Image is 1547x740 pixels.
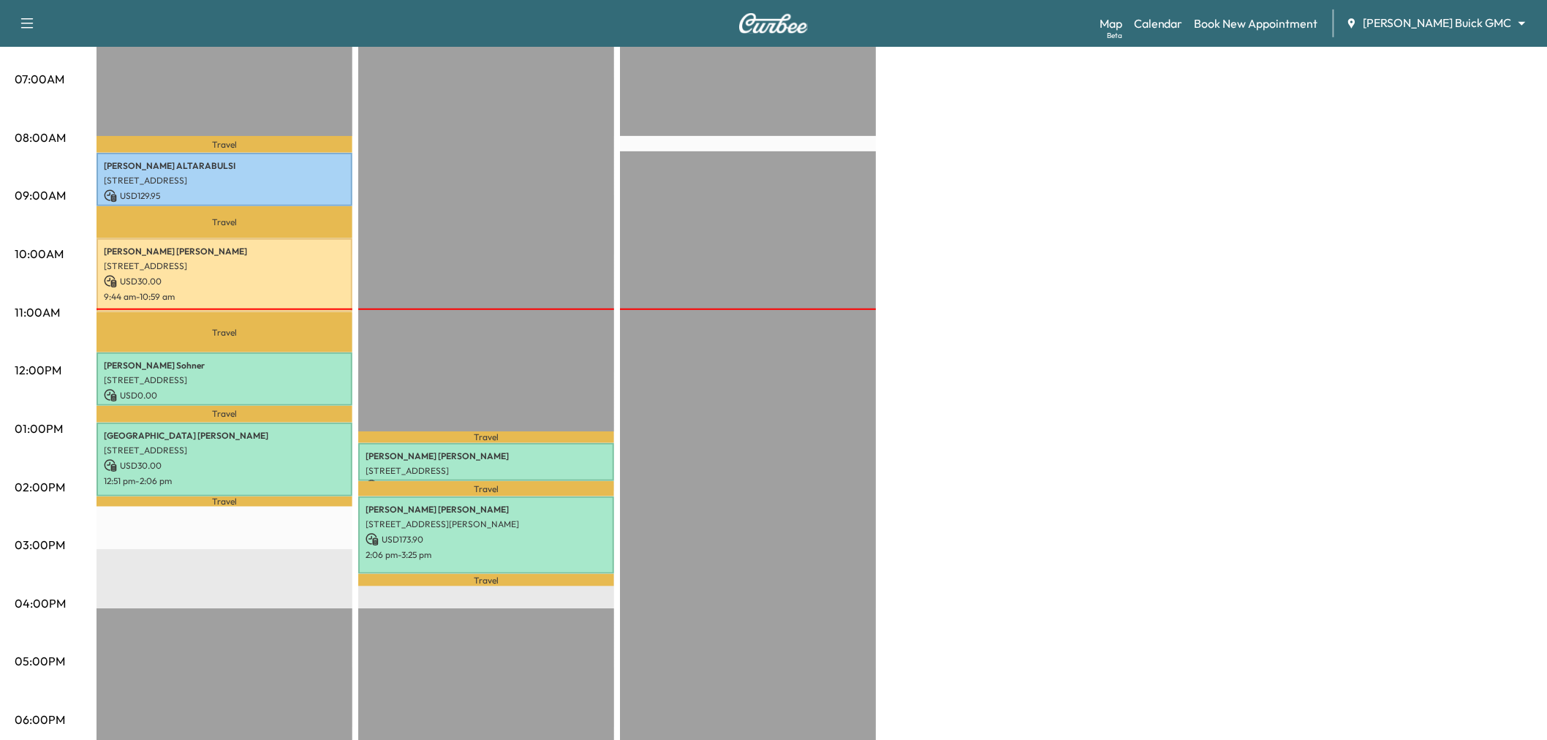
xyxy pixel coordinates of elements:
p: [PERSON_NAME] [PERSON_NAME] [104,246,345,257]
p: 02:00PM [15,478,65,496]
p: Travel [97,206,352,238]
p: [PERSON_NAME] [PERSON_NAME] [366,504,607,516]
p: 05:00PM [15,652,65,670]
p: Travel [97,136,352,153]
p: Travel [97,497,352,507]
a: MapBeta [1100,15,1122,32]
p: 01:00PM [15,420,63,437]
p: [PERSON_NAME] Sohner [104,360,345,371]
p: USD 0.00 [366,480,607,493]
p: [STREET_ADDRESS] [366,465,607,477]
a: Book New Appointment [1195,15,1318,32]
p: 08:00AM [15,129,66,146]
p: [STREET_ADDRESS] [104,260,345,272]
p: 07:00AM [15,70,64,88]
p: Travel [358,431,614,443]
p: [STREET_ADDRESS] [104,445,345,456]
a: Calendar [1134,15,1183,32]
p: [STREET_ADDRESS] [104,374,345,386]
p: 09:00AM [15,186,66,204]
p: Travel [358,481,614,496]
p: USD 129.95 [104,189,345,203]
div: Beta [1107,30,1122,41]
p: 11:00AM [15,303,60,321]
p: 9:44 am - 10:59 am [104,291,345,303]
p: [STREET_ADDRESS][PERSON_NAME] [366,518,607,530]
p: [PERSON_NAME] [PERSON_NAME] [366,450,607,462]
p: 03:00PM [15,536,65,554]
p: USD 30.00 [104,275,345,288]
p: Travel [97,406,352,423]
p: Travel [97,312,352,352]
p: [STREET_ADDRESS] [104,175,345,186]
p: USD 30.00 [104,459,345,472]
p: 04:00PM [15,594,66,612]
p: USD 173.90 [366,533,607,546]
p: USD 0.00 [104,389,345,402]
span: [PERSON_NAME] Buick GMC [1363,15,1512,31]
p: 12:00PM [15,361,61,379]
img: Curbee Logo [738,13,809,34]
p: Travel [358,574,614,586]
p: 12:51 pm - 2:06 pm [104,475,345,487]
p: 10:00AM [15,245,64,263]
p: 2:06 pm - 3:25 pm [366,549,607,561]
p: [PERSON_NAME] ALTARABULSI [104,160,345,172]
p: 06:00PM [15,711,65,728]
p: [GEOGRAPHIC_DATA] [PERSON_NAME] [104,430,345,442]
